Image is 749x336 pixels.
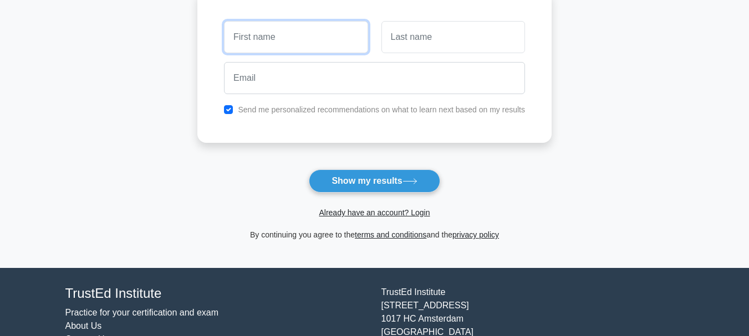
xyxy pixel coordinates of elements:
[224,62,525,94] input: Email
[452,230,499,239] a: privacy policy
[65,308,219,317] a: Practice for your certification and exam
[65,286,368,302] h4: TrustEd Institute
[191,228,558,241] div: By continuing you agree to the and the
[355,230,426,239] a: terms and conditions
[319,208,430,217] a: Already have an account? Login
[65,321,102,330] a: About Us
[309,169,440,193] button: Show my results
[238,105,525,114] label: Send me personalized recommendations on what to learn next based on my results
[224,21,368,53] input: First name
[381,21,525,53] input: Last name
